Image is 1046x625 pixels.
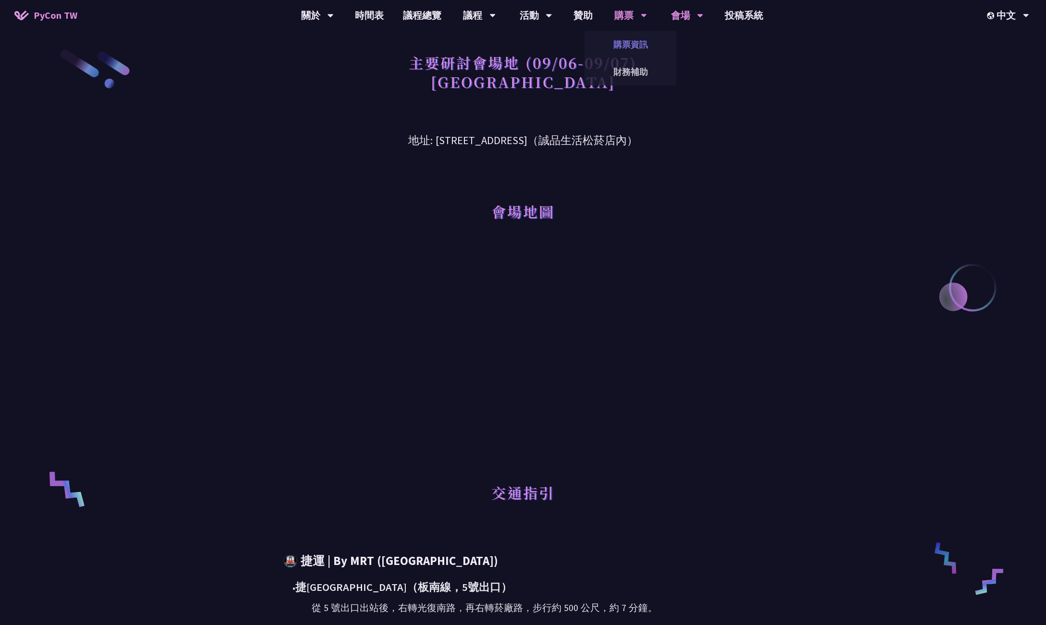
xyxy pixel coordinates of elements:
[312,600,763,615] div: 從 5 號出口出站後，右轉光復南路，再右轉菸廠路，步行約 500 公尺，約 7 分鐘。
[584,61,677,83] a: 財務補助
[491,197,555,226] h1: 會場地圖
[34,8,77,23] span: PyCon TW
[14,11,29,20] img: Home icon of PyCon TW 2025
[491,478,555,507] h1: 交通指引
[5,3,87,27] a: PyCon TW
[409,48,637,96] h1: 主要研討會場地 (09/06-09/07) [GEOGRAPHIC_DATA]
[292,579,763,596] div: 捷[GEOGRAPHIC_DATA]（板南線，5號出口）
[283,552,763,569] h3: 🚇 捷運 | By MRT ([GEOGRAPHIC_DATA])
[273,118,773,149] h3: 地址: [STREET_ADDRESS]（誠品生活松菸店內）
[292,583,295,593] span: •
[584,33,677,56] a: 購票資訊
[987,12,997,19] img: Locale Icon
